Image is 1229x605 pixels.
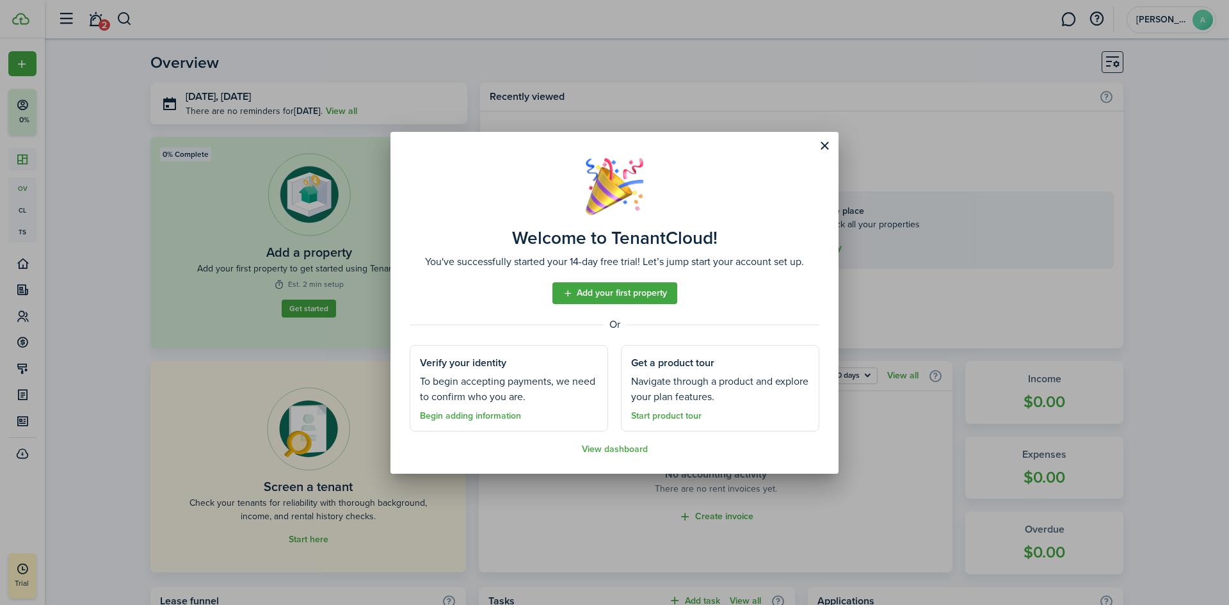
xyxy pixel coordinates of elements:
[631,411,702,421] a: Start product tour
[410,317,819,332] well-done-separator: Or
[420,355,506,371] well-done-section-title: Verify your identity
[552,282,677,304] a: Add your first property
[631,374,809,405] well-done-section-description: Navigate through a product and explore your plan features.
[814,135,835,157] button: Close modal
[582,444,648,455] a: View dashboard
[512,228,718,248] well-done-title: Welcome to TenantCloud!
[631,355,714,371] well-done-section-title: Get a product tour
[586,157,643,215] img: Well done!
[420,411,521,421] a: Begin adding information
[425,254,804,270] well-done-description: You've successfully started your 14-day free trial! Let’s jump start your account set up.
[420,374,598,405] well-done-section-description: To begin accepting payments, we need to confirm who you are.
